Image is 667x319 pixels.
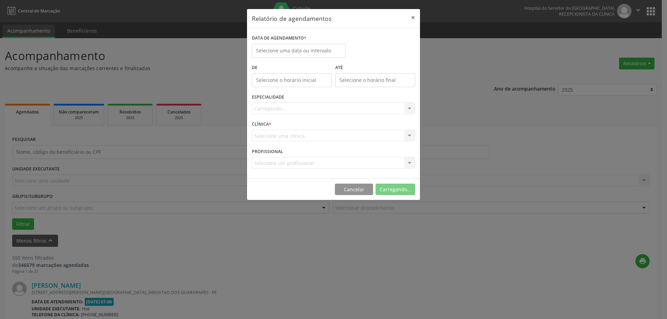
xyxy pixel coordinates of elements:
label: ATÉ [335,62,415,73]
label: CLÍNICA [252,119,271,130]
button: Close [406,9,420,26]
label: DATA DE AGENDAMENTO [252,33,306,44]
input: Selecione uma data ou intervalo [252,44,346,58]
button: Carregando... [376,184,415,195]
button: Cancelar [335,184,373,195]
h5: Relatório de agendamentos [252,14,331,23]
label: PROFISSIONAL [252,146,283,157]
input: Selecione o horário inicial [252,73,332,87]
input: Selecione o horário final [335,73,415,87]
label: De [252,62,332,73]
label: ESPECIALIDADE [252,92,284,103]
